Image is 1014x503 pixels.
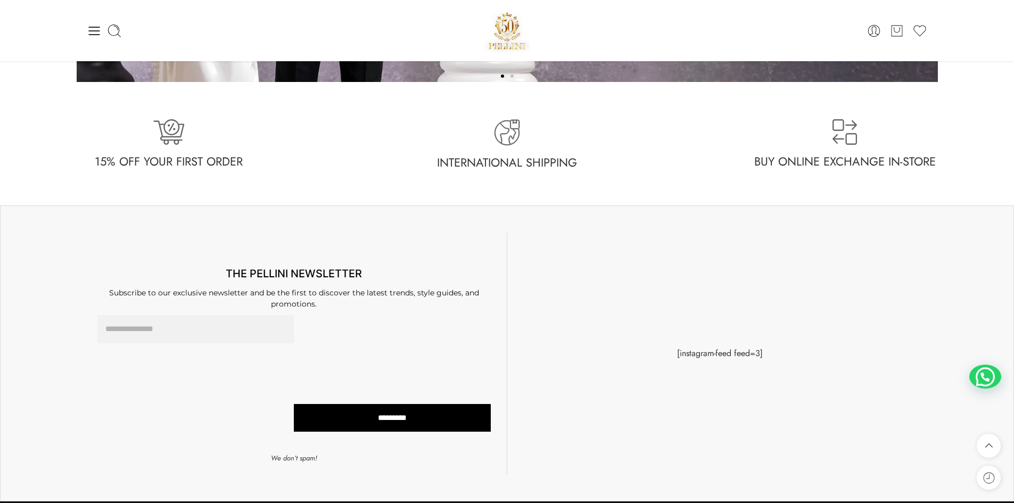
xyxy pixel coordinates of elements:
[271,453,317,463] em: We don’t spam!
[889,23,904,38] a: Cart
[109,288,479,309] span: Subscribe to our exclusive newsletter and be the first to discover the latest trends, style guide...
[226,267,362,280] span: THE PELLINI NEWSLETTER
[510,75,514,78] span: Go to slide 2
[754,153,936,170] span: Buy Online Exchange In-store
[518,347,922,360] p: [instagram-feed feed=3]
[912,23,927,38] a: Wishlist
[501,75,504,78] span: Go to slide 1
[97,315,294,343] input: Email Address *
[437,154,577,171] span: International Shipping
[95,153,243,170] span: 15% off your first order
[867,23,881,38] a: Login / Register
[294,315,381,392] iframe: reCAPTCHA
[484,8,530,53] a: Pellini -
[484,8,530,53] img: Pellini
